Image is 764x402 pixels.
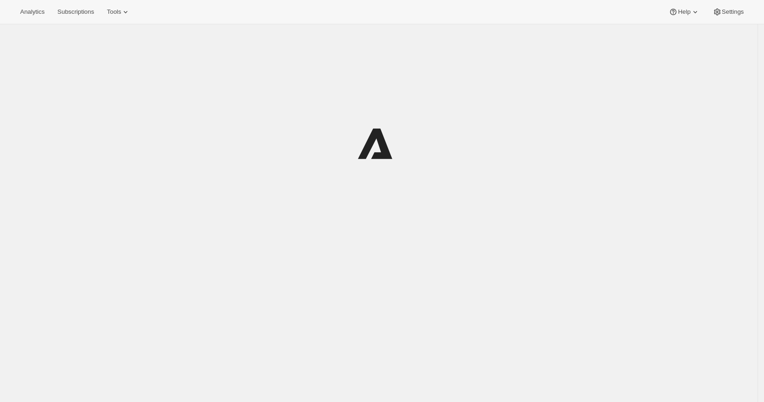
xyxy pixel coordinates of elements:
span: Settings [722,8,744,16]
span: Help [678,8,690,16]
button: Help [663,6,705,18]
button: Subscriptions [52,6,99,18]
span: Subscriptions [57,8,94,16]
button: Settings [707,6,749,18]
button: Analytics [15,6,50,18]
span: Tools [107,8,121,16]
span: Analytics [20,8,44,16]
button: Tools [101,6,136,18]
